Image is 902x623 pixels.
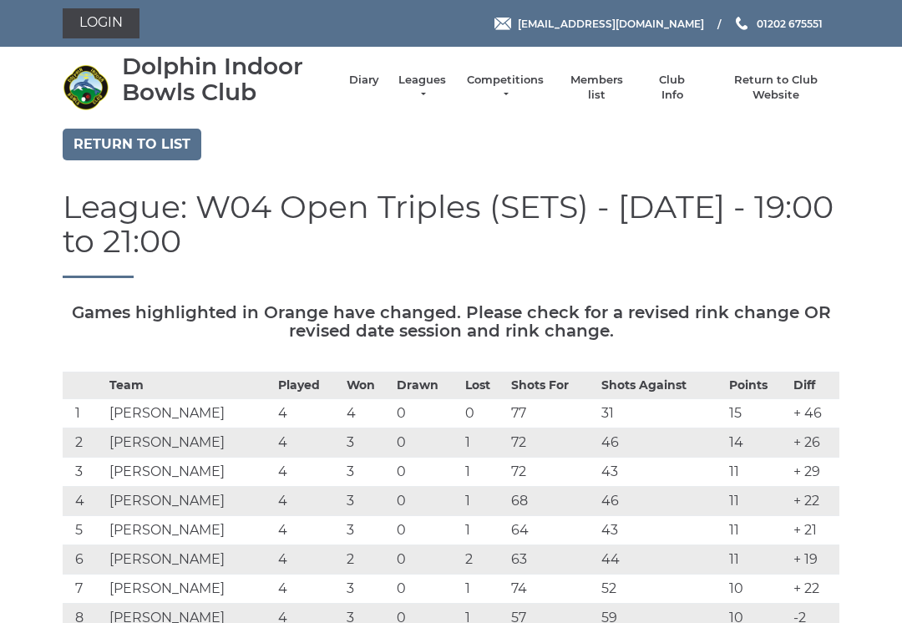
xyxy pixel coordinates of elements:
h5: Games highlighted in Orange have changed. Please check for a revised rink change OR revised date ... [63,303,839,340]
td: 52 [597,575,725,604]
a: Return to Club Website [713,73,839,103]
td: [PERSON_NAME] [105,399,274,428]
th: Won [342,372,393,399]
td: 11 [725,516,789,545]
td: 44 [597,545,725,575]
td: 15 [725,399,789,428]
td: [PERSON_NAME] [105,575,274,604]
td: 4 [274,428,342,458]
th: Shots Against [597,372,725,399]
td: 0 [461,399,507,428]
td: 68 [507,487,597,516]
a: Login [63,8,139,38]
img: Phone us [736,17,747,30]
td: 0 [393,458,461,487]
td: 3 [342,487,393,516]
td: [PERSON_NAME] [105,458,274,487]
td: + 26 [789,428,839,458]
a: Members list [561,73,631,103]
td: 6 [63,545,105,575]
td: + 21 [789,516,839,545]
td: 4 [274,458,342,487]
td: 3 [342,516,393,545]
a: Email [EMAIL_ADDRESS][DOMAIN_NAME] [494,16,704,32]
td: 3 [342,428,393,458]
th: Team [105,372,274,399]
div: Dolphin Indoor Bowls Club [122,53,332,105]
td: + 22 [789,487,839,516]
td: 1 [461,458,507,487]
td: 0 [393,575,461,604]
img: Email [494,18,511,30]
td: 10 [725,575,789,604]
td: 4 [274,545,342,575]
td: 43 [597,516,725,545]
td: [PERSON_NAME] [105,428,274,458]
td: [PERSON_NAME] [105,545,274,575]
span: 01202 675551 [757,17,823,29]
th: Diff [789,372,839,399]
span: [EMAIL_ADDRESS][DOMAIN_NAME] [518,17,704,29]
td: 46 [597,428,725,458]
td: 64 [507,516,597,545]
th: Played [274,372,342,399]
td: 4 [274,399,342,428]
td: 0 [393,487,461,516]
td: 0 [393,428,461,458]
td: 2 [461,545,507,575]
td: [PERSON_NAME] [105,516,274,545]
td: 74 [507,575,597,604]
td: 43 [597,458,725,487]
td: 1 [461,487,507,516]
td: 4 [342,399,393,428]
h1: League: W04 Open Triples (SETS) - [DATE] - 19:00 to 21:00 [63,190,839,279]
td: 2 [63,428,105,458]
td: 72 [507,458,597,487]
td: 31 [597,399,725,428]
td: [PERSON_NAME] [105,487,274,516]
td: 72 [507,428,597,458]
td: 11 [725,487,789,516]
td: + 22 [789,575,839,604]
td: 77 [507,399,597,428]
td: 11 [725,458,789,487]
th: Drawn [393,372,461,399]
td: 1 [461,575,507,604]
a: Club Info [648,73,697,103]
td: + 19 [789,545,839,575]
td: 11 [725,545,789,575]
td: 1 [63,399,105,428]
img: Dolphin Indoor Bowls Club [63,64,109,110]
td: 2 [342,545,393,575]
td: 0 [393,545,461,575]
td: + 29 [789,458,839,487]
td: 3 [342,458,393,487]
th: Shots For [507,372,597,399]
td: 4 [63,487,105,516]
td: 1 [461,428,507,458]
a: Return to list [63,129,201,160]
td: 14 [725,428,789,458]
td: 5 [63,516,105,545]
a: Phone us 01202 675551 [733,16,823,32]
td: 3 [342,575,393,604]
td: 7 [63,575,105,604]
th: Lost [461,372,507,399]
td: 1 [461,516,507,545]
td: 4 [274,487,342,516]
a: Leagues [396,73,448,103]
td: 0 [393,516,461,545]
td: 0 [393,399,461,428]
th: Points [725,372,789,399]
td: + 46 [789,399,839,428]
a: Diary [349,73,379,88]
td: 4 [274,575,342,604]
a: Competitions [465,73,545,103]
td: 46 [597,487,725,516]
td: 4 [274,516,342,545]
td: 63 [507,545,597,575]
td: 3 [63,458,105,487]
